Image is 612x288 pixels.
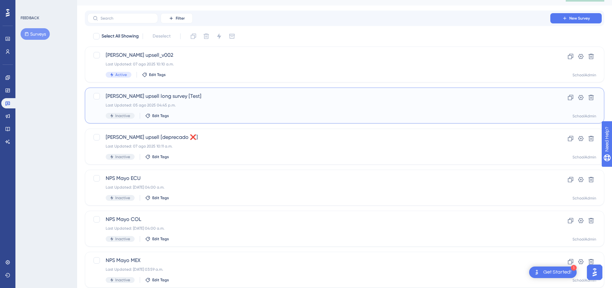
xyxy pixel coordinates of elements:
div: SchoolAdmin [572,237,596,242]
div: Last Updated: [DATE] 04:00 a.m. [106,185,532,190]
div: SchoolAdmin [572,155,596,160]
div: SchoolAdmin [572,72,596,78]
span: New Survey [569,16,590,21]
span: NPS Mayo COL [106,216,532,223]
button: Surveys [21,28,50,40]
div: Last Updated: 07 ago 2025 10:10 a.m. [106,62,532,67]
span: Edit Tags [152,236,169,241]
button: Deselect [147,30,176,42]
img: launcher-image-alternative-text [533,268,541,276]
span: Filter [176,16,185,21]
span: [PERSON_NAME] upsell [deprecado ❌] [106,133,532,141]
button: Edit Tags [145,154,169,159]
span: Deselect [153,32,171,40]
div: Last Updated: [DATE] 04:00 a.m. [106,226,532,231]
div: Open Get Started! checklist, remaining modules: 1 [529,267,577,278]
span: Select All Showing [102,32,139,40]
span: NPS Mayo MEX [106,257,532,264]
span: Edit Tags [152,277,169,283]
button: New Survey [550,13,602,23]
span: Inactive [115,154,130,159]
button: Edit Tags [145,277,169,283]
div: Last Updated: 05 ago 2025 04:45 p.m. [106,103,532,108]
span: Inactive [115,113,130,118]
div: Get Started! [543,269,572,276]
span: Edit Tags [152,154,169,159]
div: Last Updated: [DATE] 03:59 a.m. [106,267,532,272]
span: Active [115,72,127,77]
span: [PERSON_NAME] upsell_v002 [106,51,532,59]
span: Edit Tags [149,72,166,77]
div: SchoolAdmin [572,278,596,283]
span: NPS Mayo ECU [106,174,532,182]
span: Edit Tags [152,195,169,200]
button: Filter [161,13,193,23]
button: Edit Tags [145,113,169,118]
span: Edit Tags [152,113,169,118]
input: Search [101,16,153,21]
span: Need Help? [15,2,40,9]
span: Inactive [115,195,130,200]
div: 1 [571,265,577,271]
div: Last Updated: 07 ago 2025 10:11 a.m. [106,144,532,149]
div: SchoolAdmin [572,114,596,119]
span: Inactive [115,236,130,241]
span: [PERSON_NAME] upsell long survey [Test] [106,92,532,100]
button: Edit Tags [145,195,169,200]
iframe: UserGuiding AI Assistant Launcher [585,263,604,282]
div: SchoolAdmin [572,196,596,201]
button: Edit Tags [145,236,169,241]
span: Inactive [115,277,130,283]
button: Edit Tags [142,72,166,77]
div: FEEDBACK [21,15,39,21]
